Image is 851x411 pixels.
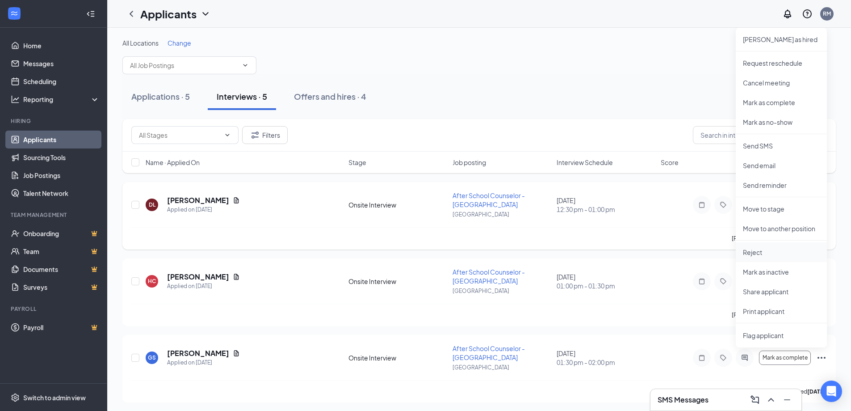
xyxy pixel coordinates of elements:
svg: Notifications [782,8,793,19]
svg: Document [233,273,240,280]
div: Switch to admin view [23,393,86,402]
div: Onsite Interview [348,277,447,286]
div: Interviews · 5 [217,91,267,102]
a: PayrollCrown [23,318,100,336]
svg: ActiveChat [739,354,750,361]
h5: [PERSON_NAME] [167,272,229,282]
svg: Analysis [11,95,20,104]
svg: Note [696,354,707,361]
svg: Document [233,197,240,204]
h1: Applicants [140,6,197,21]
a: OnboardingCrown [23,225,100,242]
div: Onsite Interview [348,200,447,209]
a: Scheduling [23,72,100,90]
svg: Tag [718,354,729,361]
span: Name · Applied On [146,158,200,167]
div: HC [148,277,156,285]
div: Hiring [11,117,98,125]
a: SurveysCrown [23,278,100,296]
span: 01:30 pm - 02:00 pm [557,358,655,367]
svg: Note [696,201,707,208]
a: Applicants [23,131,100,148]
button: Filter Filters [242,126,288,144]
button: ComposeMessage [748,393,762,407]
div: Offers and hires · 4 [294,91,366,102]
div: GS [148,354,156,361]
div: DL [149,201,155,208]
svg: WorkstreamLogo [10,9,19,18]
svg: Document [233,350,240,357]
span: Stage [348,158,366,167]
h5: [PERSON_NAME] [167,195,229,205]
a: Talent Network [23,184,100,202]
div: Team Management [11,211,98,219]
button: Minimize [780,393,794,407]
span: Change [168,39,191,47]
svg: ChevronUp [766,394,776,405]
span: Score [661,158,679,167]
svg: ComposeMessage [750,394,760,405]
svg: Note [696,278,707,285]
input: Search in interviews [693,126,827,144]
a: Home [23,37,100,55]
span: After School Counselor - [GEOGRAPHIC_DATA] [453,191,525,208]
svg: Ellipses [816,352,827,363]
svg: ChevronDown [242,62,249,69]
svg: ChevronLeft [126,8,137,19]
button: ChevronUp [764,393,778,407]
div: Payroll [11,305,98,313]
h3: SMS Messages [658,395,708,405]
h5: [PERSON_NAME] [167,348,229,358]
div: Open Intercom Messenger [821,381,842,402]
svg: Collapse [86,9,95,18]
div: Applied on [DATE] [167,358,240,367]
svg: Tag [718,278,729,285]
svg: Minimize [782,394,792,405]
div: [DATE] [557,272,655,290]
span: After School Counselor - [GEOGRAPHIC_DATA] [453,344,525,361]
button: Mark as complete [759,351,811,365]
svg: Settings [11,393,20,402]
a: TeamCrown [23,242,100,260]
input: All Stages [139,130,220,140]
input: All Job Postings [130,60,238,70]
p: [GEOGRAPHIC_DATA] [453,287,551,295]
a: Sourcing Tools [23,148,100,166]
span: 01:00 pm - 01:30 pm [557,281,655,290]
div: Applications · 5 [131,91,190,102]
div: Reporting [23,95,100,104]
a: Messages [23,55,100,72]
div: [DATE] [557,196,655,214]
div: Applied on [DATE] [167,282,240,291]
span: 12:30 pm - 01:00 pm [557,205,655,214]
b: [DATE] [807,388,826,395]
p: Move to stage [743,204,820,213]
svg: Filter [250,130,260,140]
svg: Tag [718,201,729,208]
span: All Locations [122,39,159,47]
p: [PERSON_NAME] interviewed . [732,388,827,395]
svg: QuestionInfo [802,8,813,19]
div: Applied on [DATE] [167,205,240,214]
p: [PERSON_NAME] interviewed . [732,235,827,242]
span: Mark as complete [763,355,808,361]
div: [DATE] [557,349,655,367]
p: [PERSON_NAME] interviewed . [732,311,827,319]
svg: ChevronDown [224,131,231,139]
a: DocumentsCrown [23,260,100,278]
div: RM [823,10,831,17]
span: Job posting [453,158,486,167]
a: Job Postings [23,166,100,184]
span: After School Counselor - [GEOGRAPHIC_DATA] [453,268,525,285]
p: [GEOGRAPHIC_DATA] [453,364,551,371]
span: Interview Schedule [557,158,613,167]
div: Onsite Interview [348,353,447,362]
p: [GEOGRAPHIC_DATA] [453,211,551,218]
svg: ChevronDown [200,8,211,19]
